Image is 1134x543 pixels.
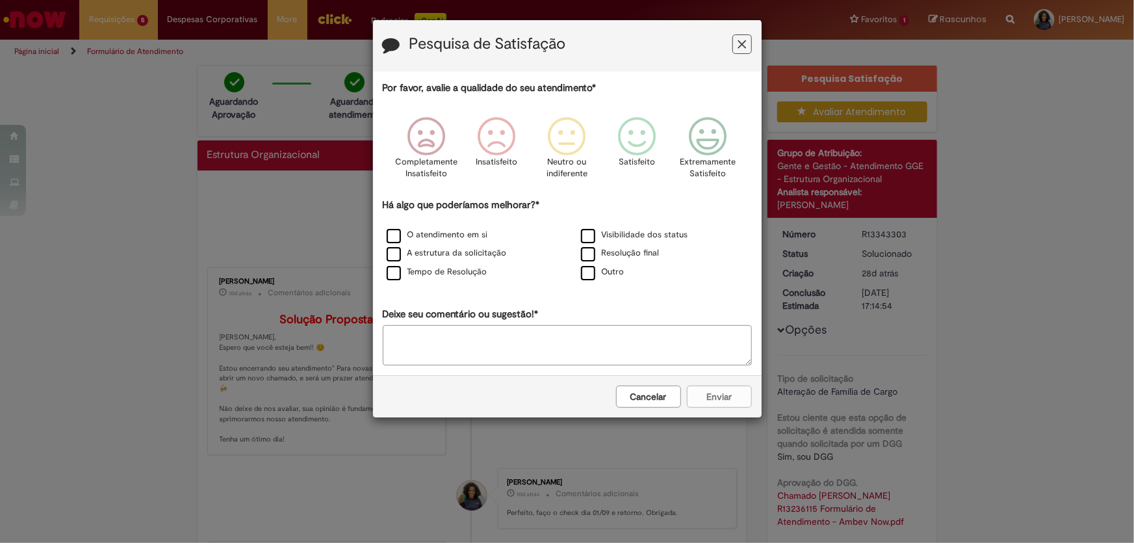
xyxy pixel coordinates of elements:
[581,266,625,278] label: Outro
[675,107,741,196] div: Extremamente Satisfeito
[383,198,752,282] div: Há algo que poderíamos melhorar?*
[395,156,457,180] p: Completamente Insatisfeito
[387,247,507,259] label: A estrutura da solicitação
[534,107,600,196] div: Neutro ou indiferente
[409,36,566,53] label: Pesquisa de Satisfação
[383,308,539,321] label: Deixe seu comentário ou sugestão!*
[604,107,671,196] div: Satisfeito
[476,156,517,168] p: Insatisfeito
[581,229,688,241] label: Visibilidade dos status
[543,156,590,180] p: Neutro ou indiferente
[387,229,488,241] label: O atendimento em si
[616,386,681,408] button: Cancelar
[680,156,736,180] p: Extremamente Satisfeito
[463,107,530,196] div: Insatisfeito
[387,266,487,278] label: Tempo de Resolução
[383,81,597,95] label: Por favor, avalie a qualidade do seu atendimento*
[619,156,656,168] p: Satisfeito
[581,247,660,259] label: Resolução final
[393,107,459,196] div: Completamente Insatisfeito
